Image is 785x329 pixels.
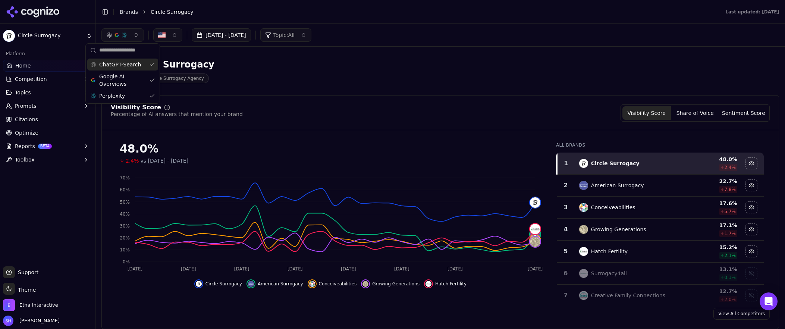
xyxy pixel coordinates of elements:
tr: 4growing generationsGrowing Generations17.1%1.7%Hide growing generations data [557,219,764,241]
div: 22.7 % [683,178,737,185]
div: Circle Surrogacy [131,59,214,70]
button: Hide conceiveabilities data [745,201,757,213]
img: Etna Interactive [3,299,15,311]
img: conceiveabilities [579,203,588,212]
span: Support [15,269,38,276]
button: Share of Voice [671,106,719,120]
tspan: [DATE] [448,266,463,272]
tr: 7creative family connectionsCreative Family Connections12.7%2.0%Show creative family connections ... [557,285,764,307]
button: Hide hatch fertility data [424,279,467,288]
a: Optimize [3,127,92,139]
span: ChatGPT-Search [99,61,141,68]
img: Circle Surrogacy [3,30,15,42]
a: Home [3,60,92,72]
button: Hide circle surrogacy data [194,279,242,288]
span: Google AI Overviews [99,73,146,88]
tspan: [DATE] [234,266,249,272]
button: Hide conceiveabilities data [308,279,357,288]
button: Prompts [3,100,92,112]
div: 6 [560,269,572,278]
button: Hide growing generations data [361,279,420,288]
span: Topics [15,89,31,96]
span: 1.7 % [725,231,736,236]
tspan: [DATE] [288,266,303,272]
span: Perplexity [99,92,125,100]
div: Platform [3,48,92,60]
tspan: 50% [120,200,130,205]
button: Hide circle surrogacy data [745,157,757,169]
div: 17.6 % [683,200,737,207]
tr: 3conceiveabilitiesConceiveabilities17.6%5.7%Hide conceiveabilities data [557,197,764,219]
span: Toolbox [15,156,35,163]
img: conceiveabilities [309,281,315,287]
div: Creative Family Connections [591,292,665,299]
span: 0.3 % [725,275,736,281]
img: circle surrogacy [579,159,588,168]
img: growing generations [579,225,588,234]
div: Visibility Score [111,104,161,110]
div: Conceiveabilities [591,204,635,211]
span: Theme [15,287,36,293]
img: conceiveabilities [530,235,540,245]
tspan: [DATE] [394,266,409,272]
span: Optimize [15,129,38,137]
span: 2.1 % [725,253,736,258]
img: creative family connections [579,291,588,300]
span: American Surrogacy [258,281,303,287]
span: Hatch Fertility [435,281,467,287]
button: [DATE] - [DATE] [192,28,251,42]
tr: 5hatch fertilityHatch Fertility15.2%2.1%Hide hatch fertility data [557,241,764,263]
span: Growing Generations [372,281,420,287]
tspan: 20% [120,235,130,241]
div: 1 [561,159,572,168]
button: Visibility Score [622,106,671,120]
span: Citations [15,116,38,123]
div: Percentage of AI answers that mention your brand [111,110,243,118]
span: Full-Service Surrogacy Agency [131,73,209,83]
span: Topic: All [273,31,295,39]
button: Hide american surrogacy data [247,279,303,288]
div: Surrogacy4all [591,270,627,277]
tspan: [DATE] [181,266,196,272]
button: Hide hatch fertility data [745,245,757,257]
div: 5 [560,247,572,256]
div: All Brands [556,142,764,148]
button: Open organization switcher [3,299,58,311]
tspan: [DATE] [528,266,543,272]
div: Suggestions [86,57,160,103]
img: Shawn Hall [3,316,13,326]
img: hatch fertility [530,224,540,234]
img: american surrogacy [579,181,588,190]
button: Toolbox [3,154,92,166]
tspan: 70% [120,175,130,181]
div: 12.7 % [683,288,737,295]
button: ReportsBETA [3,140,92,152]
button: Hide american surrogacy data [745,179,757,191]
span: Circle Surrogacy [205,281,242,287]
img: growing generations [362,281,368,287]
div: Last updated: [DATE] [725,9,779,15]
button: Competition [3,73,92,85]
span: Competition [15,75,47,83]
div: Hatch Fertility [591,248,628,255]
a: Brands [120,9,138,15]
span: Etna Interactive [19,302,58,308]
span: Circle Surrogacy [18,32,83,39]
tspan: [DATE] [128,266,143,272]
button: Sentiment Score [719,106,768,120]
button: Topics [3,87,92,98]
a: Citations [3,113,92,125]
span: 7.8 % [725,187,736,192]
span: Reports [15,142,35,150]
span: Prompts [15,102,37,110]
div: Open Intercom Messenger [760,292,778,310]
span: 2.4 % [725,164,736,170]
div: 17.1 % [683,222,737,229]
img: hatch fertility [426,281,431,287]
img: United States [158,31,166,39]
span: 2.0 % [725,297,736,303]
div: 48.0 % [683,156,737,163]
img: growing generations [530,236,540,247]
div: 2 [560,181,572,190]
div: 3 [560,203,572,212]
